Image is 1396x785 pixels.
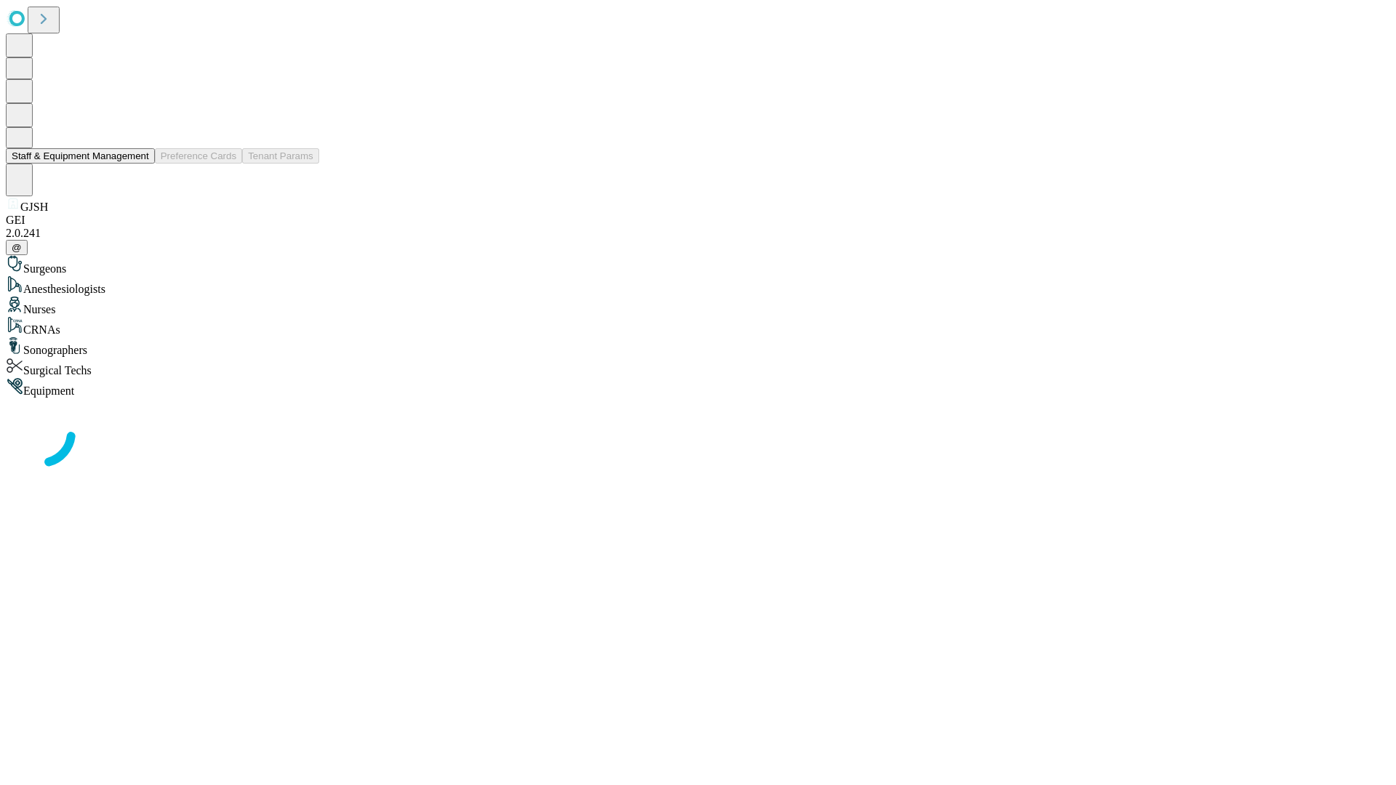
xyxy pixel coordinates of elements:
[6,227,1390,240] div: 2.0.241
[6,148,155,164] button: Staff & Equipment Management
[6,357,1390,377] div: Surgical Techs
[6,255,1390,275] div: Surgeons
[6,337,1390,357] div: Sonographers
[12,242,22,253] span: @
[20,201,48,213] span: GJSH
[6,296,1390,316] div: Nurses
[155,148,242,164] button: Preference Cards
[242,148,319,164] button: Tenant Params
[6,316,1390,337] div: CRNAs
[6,377,1390,398] div: Equipment
[6,214,1390,227] div: GEI
[6,240,28,255] button: @
[6,275,1390,296] div: Anesthesiologists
